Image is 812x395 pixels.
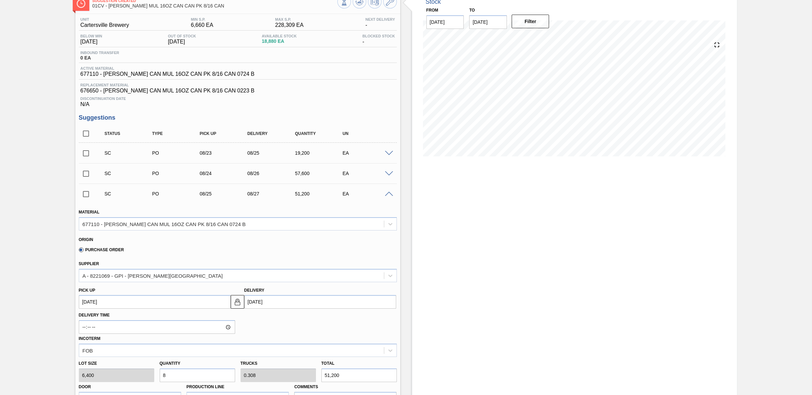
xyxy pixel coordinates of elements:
label: Purchase Order [79,247,124,252]
div: EA [341,150,395,156]
div: Purchase order [151,191,205,196]
div: 08/26/2025 [246,171,300,176]
button: locked [231,295,244,309]
span: 677110 - [PERSON_NAME] CAN MUL 16OZ CAN PK 8/16 CAN 0724 B [81,71,255,77]
input: mm/dd/yyyy [79,295,231,309]
label: Delivery Time [79,310,235,320]
input: mm/dd/yyyy [469,15,507,29]
div: A - 8221069 - GPI - [PERSON_NAME][GEOGRAPHIC_DATA] [83,273,223,278]
div: Purchase order [151,171,205,176]
span: Below Min [81,34,102,38]
label: Lot size [79,359,154,368]
label: Incoterm [79,336,101,341]
label: Delivery [244,288,265,293]
span: 01CV - CARR MUL 16OZ CAN CAN PK 8/16 CAN [92,3,337,8]
span: Active Material [81,66,255,70]
span: Blocked Stock [363,34,395,38]
div: - [364,17,397,28]
label: Quantity [160,361,180,366]
div: 57,600 [293,171,347,176]
input: mm/dd/yyyy [244,295,396,309]
div: Suggestion Created [103,150,157,156]
label: Pick up [79,288,95,293]
div: Delivery [246,131,300,136]
span: [DATE] [81,39,102,45]
span: [DATE] [168,39,196,45]
div: Type [151,131,205,136]
div: 08/27/2025 [246,191,300,196]
div: Pick up [198,131,252,136]
span: MAX S.P. [275,17,304,21]
label: Comments [294,382,396,392]
span: 6,660 EA [191,22,213,28]
span: Next Delivery [366,17,395,21]
button: Filter [512,15,549,28]
div: Quantity [293,131,347,136]
label: Production Line [187,384,224,389]
span: 0 EA [81,55,119,61]
span: Replacement Material [81,83,395,87]
label: Door [79,384,91,389]
span: Discontinuation Date [81,97,395,101]
div: UN [341,131,395,136]
input: mm/dd/yyyy [426,15,464,29]
label: Supplier [79,261,99,266]
label: Origin [79,237,93,242]
div: 677110 - [PERSON_NAME] CAN MUL 16OZ CAN PK 8/16 CAN 0724 B [83,221,246,227]
div: 19,200 [293,150,347,156]
span: 18,880 EA [262,39,297,44]
div: Purchase order [151,150,205,156]
div: FOB [83,347,93,353]
div: EA [341,171,395,176]
span: Inbound Transfer [81,51,119,55]
span: 228,309 EA [275,22,304,28]
div: EA [341,191,395,196]
span: Out Of Stock [168,34,196,38]
div: N/A [79,94,397,107]
img: locked [233,298,242,306]
div: Suggestion Created [103,171,157,176]
span: Available Stock [262,34,297,38]
label: From [426,8,438,13]
label: to [469,8,475,13]
span: Cartersville Brewery [81,22,129,28]
span: Unit [81,17,129,21]
label: Material [79,210,100,214]
span: MIN S.P. [191,17,213,21]
div: Suggestion Created [103,191,157,196]
div: 08/25/2025 [246,150,300,156]
span: 676650 - [PERSON_NAME] CAN MUL 16OZ CAN PK 8/16 CAN 0223 B [81,88,395,94]
div: 51,200 [293,191,347,196]
label: Trucks [241,361,258,366]
h3: Suggestions [79,114,397,121]
div: 08/23/2025 [198,150,252,156]
div: - [361,34,397,45]
label: Total [321,361,335,366]
div: 08/24/2025 [198,171,252,176]
div: Status [103,131,157,136]
div: 08/25/2025 [198,191,252,196]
